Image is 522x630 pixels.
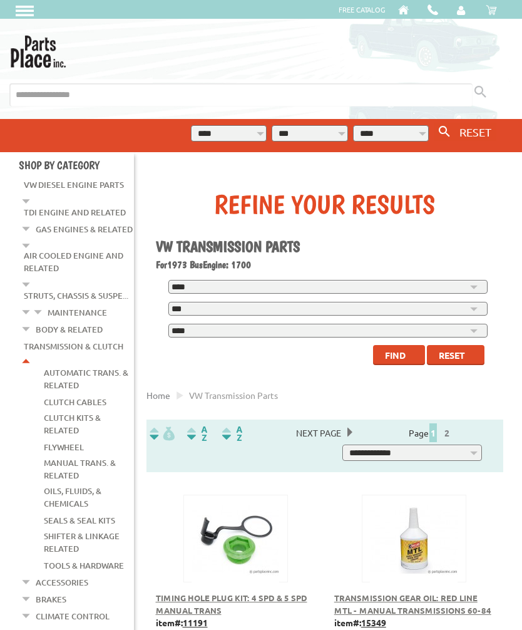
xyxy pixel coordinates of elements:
span: Engine: 1700 [203,259,251,271]
a: Manual Trans. & Related [44,455,116,483]
a: Accessories [36,574,88,591]
a: Clutch Cables [44,394,106,410]
a: Shifter & Linkage Related [44,528,120,557]
span: Find [385,349,406,361]
button: Reset [427,345,484,365]
h4: Shop By Category [19,158,134,172]
a: 2 [441,427,453,438]
button: Find [373,345,425,365]
span: RESET [459,125,491,138]
a: Maintenance [48,304,107,321]
button: RESET [454,123,496,141]
a: TDI Engine and Related [24,204,126,220]
a: Automatic Trans. & Related [44,364,128,393]
img: Sort by Sales Rank [220,426,245,441]
a: Home [146,390,170,401]
b: item#: [334,617,386,628]
img: Parts Place Inc! [9,31,67,68]
a: Tools & Hardware [44,557,124,574]
span: 1 [429,423,437,442]
span: VW transmission parts [189,390,278,401]
a: VW Diesel Engine Parts [24,177,124,193]
img: Sort by Headline [185,426,210,441]
a: Brakes [36,591,66,607]
a: Transmission Gear Oil: Red Line MTL - Manual Transmissions 60-84 [334,592,491,616]
a: Body & Related [36,321,103,338]
a: Air Cooled Engine and Related [24,247,123,276]
a: Struts, Chassis & Suspe... [24,287,128,304]
a: Oils, Fluids, & Chemicals [44,483,101,512]
a: Seals & Seal Kits [44,512,115,529]
img: filterpricelow.svg [150,426,175,441]
a: Flywheel [44,439,84,455]
b: item#: [156,617,208,628]
button: Search By VW... [434,123,455,141]
a: Climate Control [36,608,110,624]
a: Clutch Kits & Related [44,410,101,438]
a: Transmission & Clutch [24,338,123,354]
u: 15349 [361,617,386,628]
a: Next Page [290,427,347,438]
div: Page [375,423,488,442]
h1: VW Transmission Parts [156,237,494,256]
span: Reset [439,349,465,361]
u: 11191 [183,617,208,628]
h2: 1973 Bus [156,259,494,271]
span: Next Page [290,423,347,442]
div: Refine Your Results [156,188,494,220]
span: For [156,259,167,271]
a: Gas Engines & Related [36,221,133,237]
a: Timing Hole Plug Kit: 4 Spd & 5 Spd Manual Trans [156,592,307,616]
